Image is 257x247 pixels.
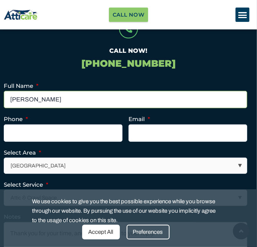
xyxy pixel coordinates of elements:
label: Select Area [4,149,41,156]
label: Full Name [4,82,38,90]
div: Accept All [82,225,120,239]
span: Call Now! [110,47,148,54]
span: [PHONE_NUMBER] [81,58,176,69]
a: Call Now [109,8,148,22]
span: Call Now [113,9,145,20]
div: Menu Toggle [236,8,250,22]
span: We use cookies to give you the best possible experience while you browse through our website. By ... [32,197,220,225]
label: Email [128,115,150,123]
div: Preferences [127,225,170,239]
label: Select Service [4,181,48,189]
label: Phone [4,115,28,123]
